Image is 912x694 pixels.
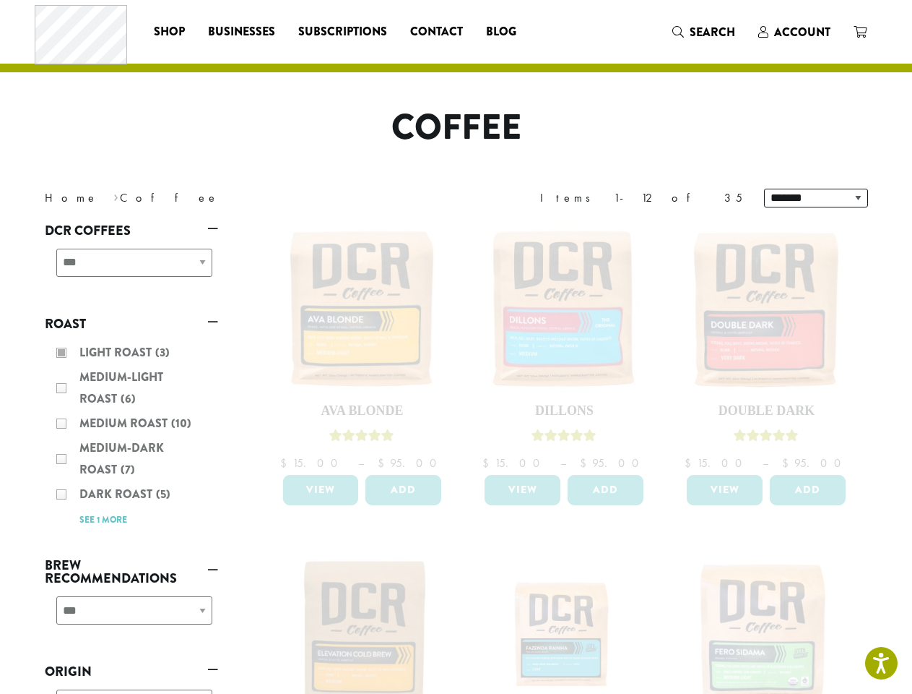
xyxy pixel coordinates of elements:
[690,24,735,40] span: Search
[113,184,118,207] span: ›
[774,24,830,40] span: Account
[45,591,218,642] div: Brew Recommendations
[154,23,185,41] span: Shop
[45,218,218,243] a: DCR Coffees
[45,243,218,294] div: DCR Coffees
[45,336,218,536] div: Roast
[45,190,98,205] a: Home
[142,20,196,43] a: Shop
[410,23,463,41] span: Contact
[298,23,387,41] span: Subscriptions
[208,23,275,41] span: Businesses
[540,189,742,207] div: Items 1-12 of 35
[45,312,218,336] a: Roast
[486,23,516,41] span: Blog
[45,553,218,591] a: Brew Recommendations
[45,659,218,684] a: Origin
[661,20,747,44] a: Search
[34,107,879,149] h1: Coffee
[45,189,435,207] nav: Breadcrumb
